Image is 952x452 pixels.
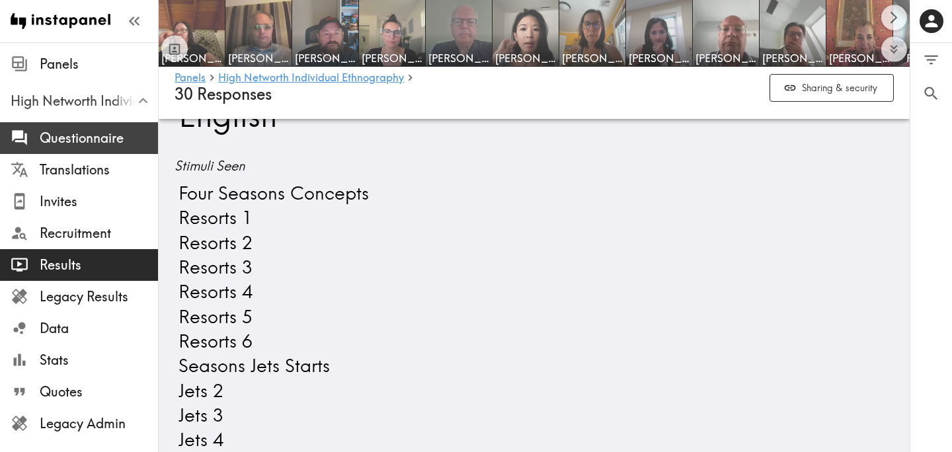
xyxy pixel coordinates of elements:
span: Resorts 6 [175,328,253,353]
span: Filter Responses [922,51,940,69]
span: [PERSON_NAME] [762,51,823,65]
span: Data [40,319,158,338]
span: Legacy Results [40,287,158,306]
span: Translations [40,161,158,179]
span: Jets 2 [175,378,223,402]
span: Resorts 2 [175,230,253,254]
span: [PERSON_NAME] [562,51,623,65]
button: Toggle between responses and questions [161,36,188,62]
span: Resorts 3 [175,254,253,279]
button: Filter Responses [910,43,952,77]
span: Resorts 4 [175,279,253,303]
span: Recruitment [40,224,158,243]
span: Four Seasons Concepts [175,180,369,205]
span: [PERSON_NAME] [362,51,422,65]
span: Questionnaire [40,129,158,147]
span: Search [922,85,940,102]
span: Invites [40,192,158,211]
button: Scroll right [881,5,907,30]
span: Seasons Jets Starts [175,353,330,377]
span: Legacy Admin [40,414,158,433]
span: [PERSON_NAME] [829,51,890,65]
span: Panels [40,55,158,73]
a: High Networth Individual Ethnography [218,72,404,85]
span: Stats [40,351,158,369]
span: [PERSON_NAME] [495,51,556,65]
span: [PERSON_NAME] [295,51,356,65]
button: Search [910,77,952,110]
span: Resorts 1 [175,205,253,229]
span: Stimuli Seen [175,157,894,175]
a: Panels [175,72,206,85]
span: [PERSON_NAME] [228,51,289,65]
span: [PERSON_NAME] [629,51,690,65]
span: Quotes [40,383,158,401]
span: Results [40,256,158,274]
span: Jets 3 [175,402,223,427]
span: Jets 4 [175,427,223,451]
span: [PERSON_NAME] [428,51,489,65]
span: 30 Responses [175,85,272,104]
span: High Networth Individual Ethnography [11,92,158,110]
span: [PERSON_NAME] [161,51,222,65]
span: Resorts 5 [175,304,253,328]
button: Expand to show all items [881,36,907,62]
button: Sharing & security [770,74,894,102]
span: [PERSON_NAME] [695,51,756,65]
